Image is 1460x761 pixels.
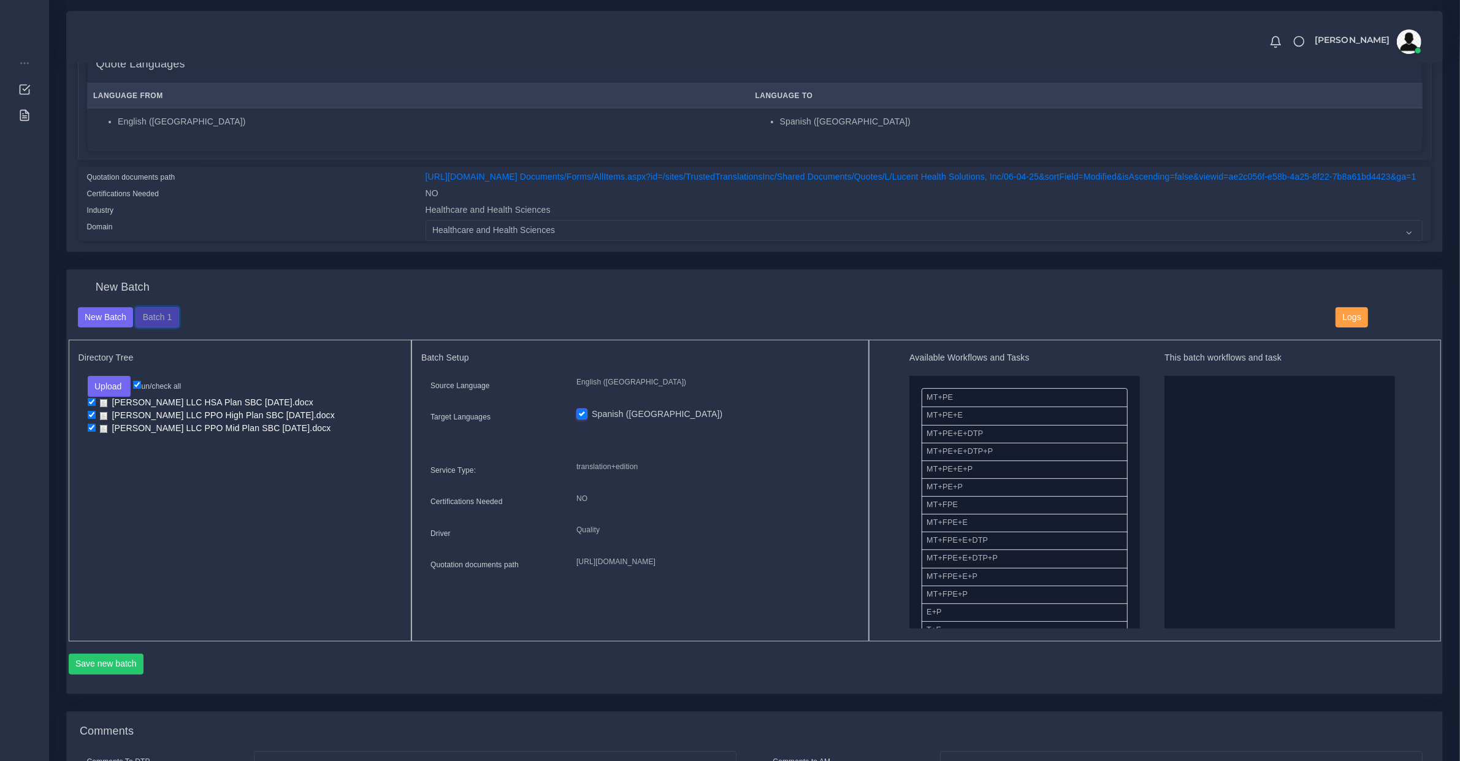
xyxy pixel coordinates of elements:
[749,83,1422,109] th: Language To
[909,353,1140,363] h5: Available Workflows and Tasks
[430,528,451,539] label: Driver
[922,586,1128,604] li: MT+FPE+P
[416,204,1432,220] div: Healthcare and Health Sciences
[426,172,1416,182] a: [URL][DOMAIN_NAME] Documents/Forms/AllItems.aspx?id=/sites/TrustedTranslationsInc/Shared Document...
[87,172,175,183] label: Quotation documents path
[922,514,1128,532] li: MT+FPE+E
[87,205,114,216] label: Industry
[1315,36,1390,44] span: [PERSON_NAME]
[96,410,339,421] a: [PERSON_NAME] LLC PPO High Plan SBC [DATE].docx
[1309,29,1426,54] a: [PERSON_NAME]avatar
[96,281,150,294] h4: New Batch
[430,380,490,391] label: Source Language
[430,559,519,570] label: Quotation documents path
[96,58,185,71] h4: Quote Languages
[96,423,335,434] a: [PERSON_NAME] LLC PPO Mid Plan SBC [DATE].docx
[922,388,1128,407] li: MT+PE
[78,353,402,363] h5: Directory Tree
[87,188,159,199] label: Certifications Needed
[922,603,1128,622] li: E+P
[80,725,134,738] h4: Comments
[1397,29,1421,54] img: avatar
[136,312,178,321] a: Batch 1
[96,397,318,408] a: [PERSON_NAME] LLC HSA Plan SBC [DATE].docx
[88,376,131,397] button: Upload
[118,115,743,128] li: English ([GEOGRAPHIC_DATA])
[133,381,181,392] label: un/check all
[133,381,141,389] input: un/check all
[87,83,749,109] th: Language From
[430,411,491,423] label: Target Languages
[576,492,850,505] p: NO
[922,568,1128,586] li: MT+FPE+E+P
[1164,353,1395,363] h5: This batch workflows and task
[922,496,1128,514] li: MT+FPE
[922,478,1128,497] li: MT+PE+P
[592,408,722,421] label: Spanish ([GEOGRAPHIC_DATA])
[576,376,850,389] p: English ([GEOGRAPHIC_DATA])
[576,556,850,568] p: [URL][DOMAIN_NAME]
[1343,312,1361,322] span: Logs
[922,425,1128,443] li: MT+PE+E+DTP
[421,353,859,363] h5: Batch Setup
[78,312,134,321] a: New Batch
[430,496,503,507] label: Certifications Needed
[136,307,178,328] button: Batch 1
[922,549,1128,568] li: MT+FPE+E+DTP+P
[416,187,1432,204] div: NO
[430,465,476,476] label: Service Type:
[922,621,1128,640] li: T+E
[780,115,1416,128] li: Spanish ([GEOGRAPHIC_DATA])
[78,307,134,328] button: New Batch
[87,221,113,232] label: Domain
[69,654,144,675] button: Save new batch
[922,443,1128,461] li: MT+PE+E+DTP+P
[576,524,850,537] p: Quality
[922,407,1128,425] li: MT+PE+E
[922,532,1128,550] li: MT+FPE+E+DTP
[922,461,1128,479] li: MT+PE+E+P
[576,461,850,473] p: translation+edition
[1336,307,1368,328] button: Logs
